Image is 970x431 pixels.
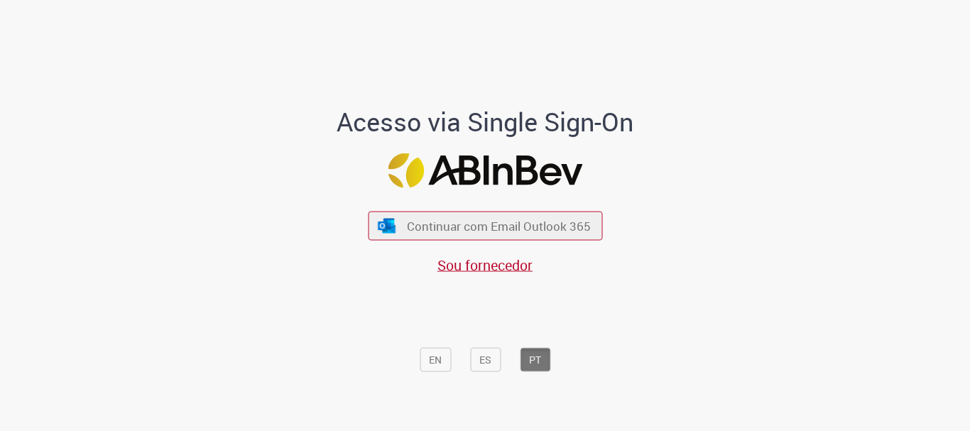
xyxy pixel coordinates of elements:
button: ícone Azure/Microsoft 360 Continuar com Email Outlook 365 [368,212,602,241]
img: Logo ABInBev [388,153,582,188]
h1: Acesso via Single Sign-On [288,108,682,136]
img: ícone Azure/Microsoft 360 [377,218,397,233]
button: ES [470,348,501,372]
span: Continuar com Email Outlook 365 [407,218,591,234]
button: EN [420,348,451,372]
button: PT [520,348,550,372]
a: Sou fornecedor [437,256,533,275]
